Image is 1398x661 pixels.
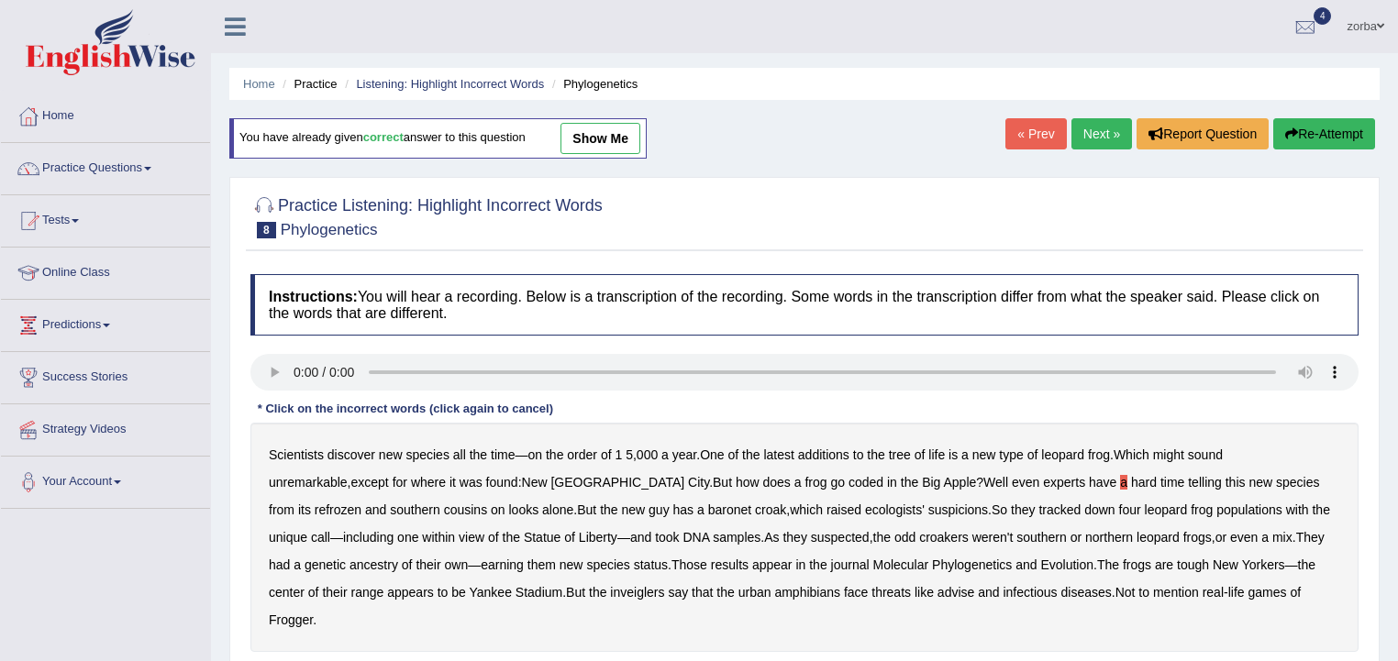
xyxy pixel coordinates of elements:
a: Home [243,77,275,91]
b: their [322,585,347,600]
b: But [566,585,585,600]
b: As [764,530,779,545]
b: City [688,475,709,490]
b: the [589,585,606,600]
b: of [402,557,413,572]
b: weren't [972,530,1014,545]
b: They [1296,530,1325,545]
b: all [453,447,466,462]
b: 1 [615,447,622,462]
b: refrozen [315,502,361,517]
h4: You will hear a recording. Below is a transcription of the recording. Some words in the transcrip... [250,274,1359,336]
b: or [1071,530,1082,545]
b: telling [1188,475,1222,490]
b: say [668,585,688,600]
b: urban [738,585,771,600]
b: alone [542,502,573,517]
b: of [1027,447,1038,462]
b: of [728,447,739,462]
button: Report Question [1137,118,1269,149]
b: them [527,557,556,572]
b: are [1155,557,1173,572]
a: « Prev [1005,118,1066,149]
b: Which [1114,447,1149,462]
span: 8 [257,222,276,238]
div: * Click on the incorrect words (click again to cancel) [250,400,560,417]
b: face [844,585,868,600]
b: tree [889,447,911,462]
b: it [449,475,456,490]
b: the [873,530,891,545]
b: New [1213,557,1238,572]
b: ancestry [349,557,398,572]
b: the [503,530,520,545]
b: down [1084,502,1115,517]
b: tough [1177,557,1209,572]
b: amphibians [774,585,840,600]
b: time [491,447,515,462]
b: type [999,447,1023,462]
b: Well [983,475,1008,490]
b: species [1276,475,1319,490]
b: advise [938,585,974,600]
b: suspected [811,530,870,545]
b: new [1248,475,1272,490]
b: on [528,447,543,462]
a: Strategy Videos [1,404,210,450]
b: northern [1085,530,1133,545]
b: Those [671,557,707,572]
b: of [308,585,319,600]
b: view [459,530,484,545]
b: which [790,502,823,517]
b: DNA [682,530,709,545]
b: inveiglers [610,585,664,600]
b: real [1203,585,1224,600]
b: and [978,585,999,600]
button: Re-Attempt [1273,118,1375,149]
b: frog [1191,502,1213,517]
b: ecologists' [865,502,925,517]
b: of [1290,585,1301,600]
b: the [867,447,884,462]
b: threats [871,585,911,600]
span: 4 [1314,7,1332,25]
b: leopard [1145,502,1188,517]
a: Success Stories [1,352,210,398]
b: appears [387,585,434,600]
b: in [795,557,805,572]
b: was [460,475,483,490]
b: species [586,557,629,572]
b: unique [269,530,307,545]
b: center [269,585,305,600]
b: within [422,530,455,545]
b: from [269,502,294,517]
b: to [438,585,449,600]
b: one [397,530,418,545]
b: like [915,585,934,600]
b: had [269,557,290,572]
a: Home [1,91,210,137]
b: 5 [626,447,633,462]
b: Liberty [579,530,617,545]
b: Evolution [1040,557,1093,572]
b: croakers [919,530,969,545]
b: discover [327,447,375,462]
b: new [621,502,645,517]
div: — , . . , : . ? . , . — — . , , . — . . — . . - . [250,423,1359,652]
li: Phylogenetics [548,75,638,93]
b: additions [798,447,849,462]
b: appear [752,557,793,572]
b: to [1138,585,1149,600]
b: baronet [708,502,751,517]
b: the [600,502,617,517]
b: how [736,475,760,490]
b: life [928,447,945,462]
li: Practice [278,75,337,93]
b: the [809,557,827,572]
b: its [298,502,311,517]
b: populations [1216,502,1282,517]
b: a [961,447,969,462]
b: journal [831,557,870,572]
b: [GEOGRAPHIC_DATA] [550,475,684,490]
b: a [1120,475,1127,490]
